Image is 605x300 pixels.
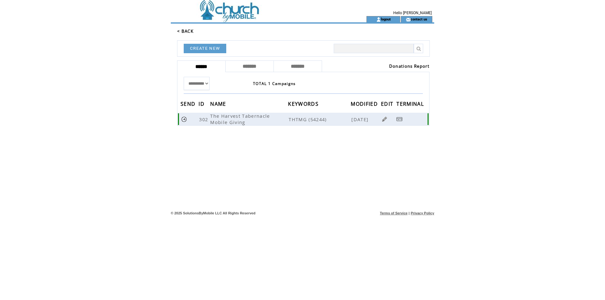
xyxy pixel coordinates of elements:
[396,99,425,110] span: TERMINAL
[289,116,350,122] span: THTMG (54244)
[181,99,197,110] span: SEND
[393,11,432,15] span: Hello [PERSON_NAME]
[171,211,256,215] span: © 2025 SolutionsByMobile LLC All Rights Reserved
[184,44,226,53] a: CREATE NEW
[376,17,381,22] img: account_icon.gif
[288,102,320,105] a: KEYWORDS
[177,28,193,34] a: < BACK
[199,102,206,105] a: ID
[406,17,411,22] img: contact_us_icon.gif
[253,81,296,86] span: TOTAL 1 Campaigns
[381,17,391,21] a: logout
[351,102,379,105] a: MODIFIED
[210,99,228,110] span: NAME
[380,211,408,215] a: Terms of Service
[389,63,429,69] a: Donations Report
[411,17,427,21] a: contact us
[210,113,270,125] span: The Harvest Tabernacle Mobile Giving
[351,116,370,122] span: [DATE]
[288,99,320,110] span: KEYWORDS
[199,116,210,122] span: 302
[351,99,379,110] span: MODIFIED
[210,102,228,105] a: NAME
[411,211,434,215] a: Privacy Policy
[199,99,206,110] span: ID
[381,99,395,110] span: EDIT
[409,211,410,215] span: |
